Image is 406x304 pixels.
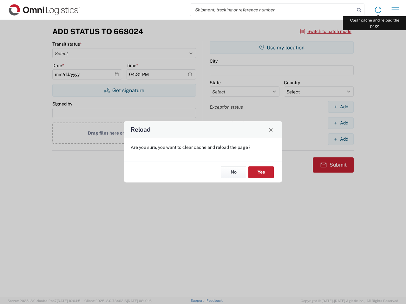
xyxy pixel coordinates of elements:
h4: Reload [131,125,151,134]
button: Yes [248,166,274,178]
button: Close [266,125,275,134]
p: Are you sure, you want to clear cache and reload the page? [131,144,275,150]
input: Shipment, tracking or reference number [190,4,355,16]
button: No [221,166,246,178]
